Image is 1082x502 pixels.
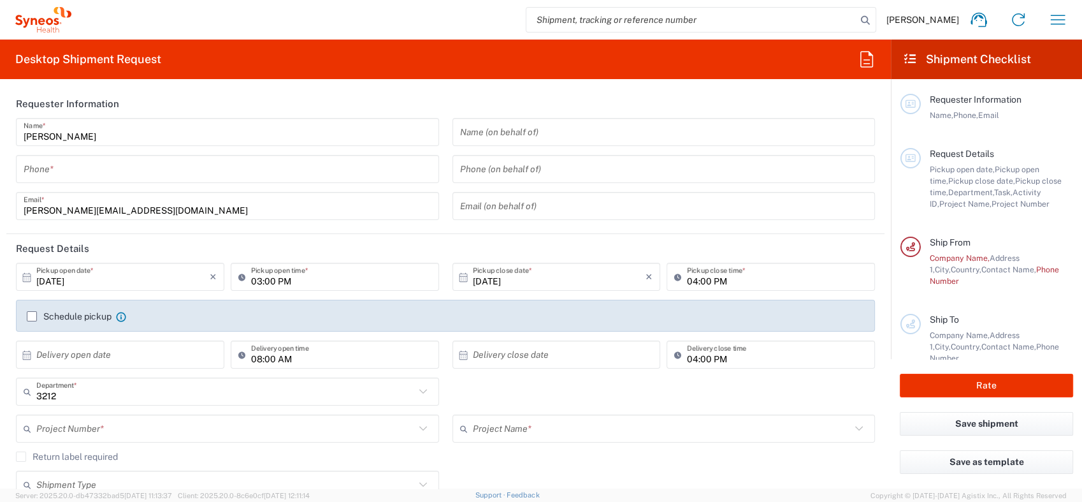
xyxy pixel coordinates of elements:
input: Shipment, tracking or reference number [526,8,856,32]
span: City, [935,342,951,351]
span: [PERSON_NAME] [886,14,959,26]
span: Client: 2025.20.0-8c6e0cf [178,492,310,499]
span: Project Number [992,199,1050,209]
span: City, [935,265,951,274]
span: Pickup close date, [948,176,1015,186]
span: [DATE] 11:13:37 [124,492,172,499]
span: Task, [994,188,1013,197]
span: Copyright © [DATE]-[DATE] Agistix Inc., All Rights Reserved [870,490,1067,501]
h2: Desktop Shipment Request [15,52,161,67]
span: Contact Name, [981,342,1036,351]
h2: Shipment Checklist [902,52,1031,67]
button: Save as template [900,450,1073,474]
a: Feedback [507,491,539,499]
span: [DATE] 12:11:14 [264,492,310,499]
label: Return label required [16,452,118,462]
span: Company Name, [930,330,990,340]
i: × [646,267,653,287]
span: Pickup open date, [930,165,995,174]
span: Project Name, [939,199,992,209]
span: Server: 2025.20.0-db47332bad5 [15,492,172,499]
span: Company Name, [930,253,990,263]
span: Requester Information [930,94,1021,105]
span: Email [978,110,999,120]
span: Phone, [953,110,978,120]
i: × [210,267,217,287]
span: Contact Name, [981,265,1036,274]
button: Save shipment [900,412,1073,436]
span: Ship From [930,237,970,247]
h2: Requester Information [16,98,119,110]
span: Country, [951,265,981,274]
a: Support [475,491,507,499]
h2: Request Details [16,242,89,255]
label: Schedule pickup [27,311,112,321]
span: Country, [951,342,981,351]
button: Rate [900,374,1073,397]
span: Request Details [930,149,994,159]
span: Department, [948,188,994,197]
span: Name, [930,110,953,120]
span: Ship To [930,314,959,325]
